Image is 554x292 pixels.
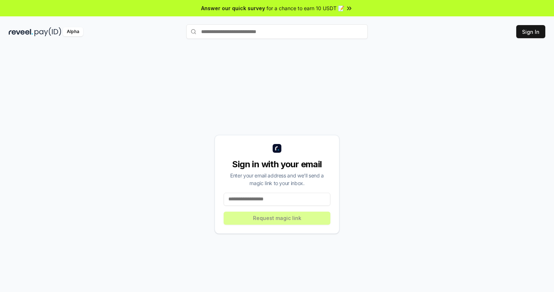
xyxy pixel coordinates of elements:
span: Answer our quick survey [201,4,265,12]
button: Sign In [516,25,545,38]
div: Enter your email address and we’ll send a magic link to your inbox. [224,172,330,187]
img: pay_id [34,27,61,36]
img: logo_small [273,144,281,153]
div: Alpha [63,27,83,36]
span: for a chance to earn 10 USDT 📝 [266,4,344,12]
img: reveel_dark [9,27,33,36]
div: Sign in with your email [224,159,330,170]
